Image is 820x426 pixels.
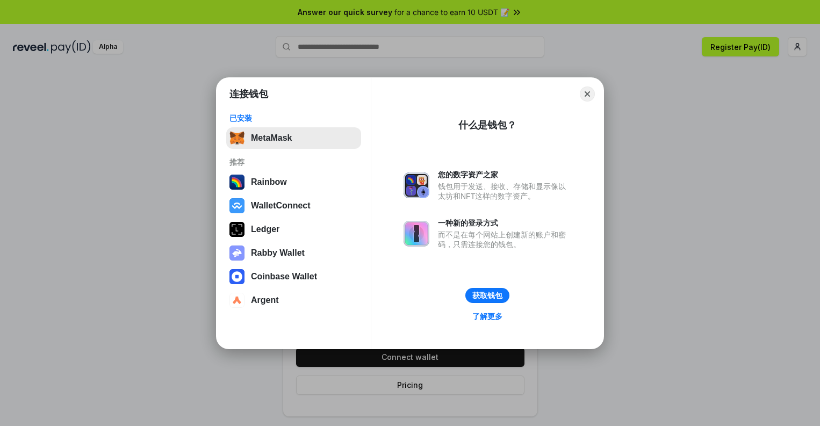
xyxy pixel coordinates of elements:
img: svg+xml,%3Csvg%20width%3D%2228%22%20height%3D%2228%22%20viewBox%3D%220%200%2028%2028%22%20fill%3D... [229,293,244,308]
img: svg+xml,%3Csvg%20xmlns%3D%22http%3A%2F%2Fwww.w3.org%2F2000%2Fsvg%22%20width%3D%2228%22%20height%3... [229,222,244,237]
img: svg+xml,%3Csvg%20xmlns%3D%22http%3A%2F%2Fwww.w3.org%2F2000%2Fsvg%22%20fill%3D%22none%22%20viewBox... [229,246,244,261]
div: MetaMask [251,133,292,143]
div: 什么是钱包？ [458,119,516,132]
div: Rainbow [251,177,287,187]
button: Coinbase Wallet [226,266,361,287]
h1: 连接钱包 [229,88,268,100]
button: WalletConnect [226,195,361,216]
button: Close [580,86,595,102]
div: 您的数字资产之家 [438,170,571,179]
button: Rabby Wallet [226,242,361,264]
button: Ledger [226,219,361,240]
div: 已安装 [229,113,358,123]
img: svg+xml,%3Csvg%20width%3D%2228%22%20height%3D%2228%22%20viewBox%3D%220%200%2028%2028%22%20fill%3D... [229,198,244,213]
img: svg+xml,%3Csvg%20fill%3D%22none%22%20height%3D%2233%22%20viewBox%3D%220%200%2035%2033%22%20width%... [229,131,244,146]
div: WalletConnect [251,201,311,211]
div: 一种新的登录方式 [438,218,571,228]
div: 获取钱包 [472,291,502,300]
img: svg+xml,%3Csvg%20xmlns%3D%22http%3A%2F%2Fwww.w3.org%2F2000%2Fsvg%22%20fill%3D%22none%22%20viewBox... [404,221,429,247]
div: 推荐 [229,157,358,167]
button: MetaMask [226,127,361,149]
button: 获取钱包 [465,288,509,303]
img: svg+xml,%3Csvg%20width%3D%2228%22%20height%3D%2228%22%20viewBox%3D%220%200%2028%2028%22%20fill%3D... [229,269,244,284]
button: Argent [226,290,361,311]
div: 钱包用于发送、接收、存储和显示像以太坊和NFT这样的数字资产。 [438,182,571,201]
button: Rainbow [226,171,361,193]
div: Coinbase Wallet [251,272,317,281]
div: 了解更多 [472,312,502,321]
a: 了解更多 [466,309,509,323]
div: Ledger [251,225,279,234]
div: Rabby Wallet [251,248,305,258]
img: svg+xml,%3Csvg%20width%3D%22120%22%20height%3D%22120%22%20viewBox%3D%220%200%20120%20120%22%20fil... [229,175,244,190]
div: 而不是在每个网站上创建新的账户和密码，只需连接您的钱包。 [438,230,571,249]
img: svg+xml,%3Csvg%20xmlns%3D%22http%3A%2F%2Fwww.w3.org%2F2000%2Fsvg%22%20fill%3D%22none%22%20viewBox... [404,172,429,198]
div: Argent [251,295,279,305]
